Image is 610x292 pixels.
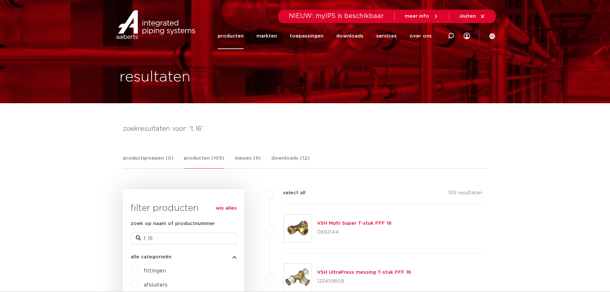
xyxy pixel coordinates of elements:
[284,264,312,291] img: Thumbnail for VSH UltraPress messing T-stuk FFF 16
[284,215,312,242] img: Thumbnail for VSH Multi Super T-stuk FFF 16
[123,154,174,168] a: productgroepen (0)
[317,227,392,238] p: 0892144
[256,23,277,49] a: markten
[131,254,237,259] button: alle categorieën
[216,204,237,212] a: wis alles
[464,23,470,49] div: my IPS
[460,13,485,19] a: sluiten
[289,13,384,19] span: NIEUW: myIPS is beschikbaar
[131,202,237,215] h3: filter producten
[336,23,363,49] a: downloads
[271,154,310,168] a: downloads (12)
[405,14,429,19] span: meer info
[405,13,439,19] a: meer info
[317,270,411,275] a: VSH UltraPress messing T-stuk FFF 16
[218,23,432,49] nav: Menu
[131,233,237,244] input: zoeken
[218,23,244,49] a: producten
[119,67,191,88] h1: resultaten
[144,268,166,273] a: fittingen
[317,276,411,287] p: 123459809
[144,282,167,288] a: afsluiters
[273,189,305,197] label: select all
[131,254,171,259] span: alle categorieën
[131,220,215,228] label: zoek op naam of productnummer
[235,154,261,168] a: nieuws (9)
[376,23,397,49] a: services
[290,23,323,49] a: toepassingen
[123,124,487,134] h4: zoekresultaten voor: 't 16'
[410,23,432,49] a: over ons
[184,154,224,169] a: producten (105)
[448,189,482,199] p: 105 resultaten
[460,14,476,19] span: sluiten
[317,221,392,226] a: VSH Multi Super T-stuk FFF 16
